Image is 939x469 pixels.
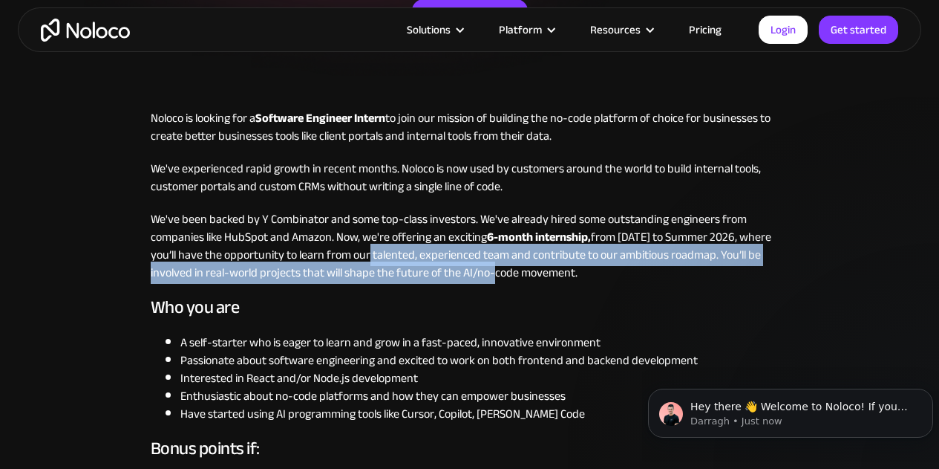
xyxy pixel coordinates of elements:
[642,358,939,462] iframe: Intercom notifications message
[151,210,789,282] p: We've been backed by Y Combinator and some top-class investors. We've already hired some outstand...
[499,20,542,39] div: Platform
[180,369,789,387] li: Interested in React and/or Node.js development
[407,20,451,39] div: Solutions
[180,405,789,423] li: Have started using AI programming tools like Cursor, Copilot, [PERSON_NAME] Code
[151,297,789,319] h3: Who you are
[180,352,789,369] li: Passionate about software engineering and excited to work on both frontend and backend development
[41,19,130,42] a: home
[819,16,898,44] a: Get started
[388,20,480,39] div: Solutions
[151,109,789,145] p: Noloco is looking for a to join our mission of building the no-code platform of choice for busine...
[572,20,670,39] div: Resources
[487,226,591,248] strong: 6-month internship,
[180,334,789,352] li: A self-starter who is eager to learn and grow in a fast-paced, innovative environment
[180,387,789,405] li: Enthusiastic about no-code platforms and how they can empower businesses
[590,20,641,39] div: Resources
[255,107,385,129] strong: Software Engineer Intern
[151,160,789,195] p: We've experienced rapid growth in recent months. Noloco is now used by customers around the world...
[759,16,808,44] a: Login
[151,438,789,460] h3: Bonus points if:
[670,20,740,39] a: Pricing
[480,20,572,39] div: Platform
